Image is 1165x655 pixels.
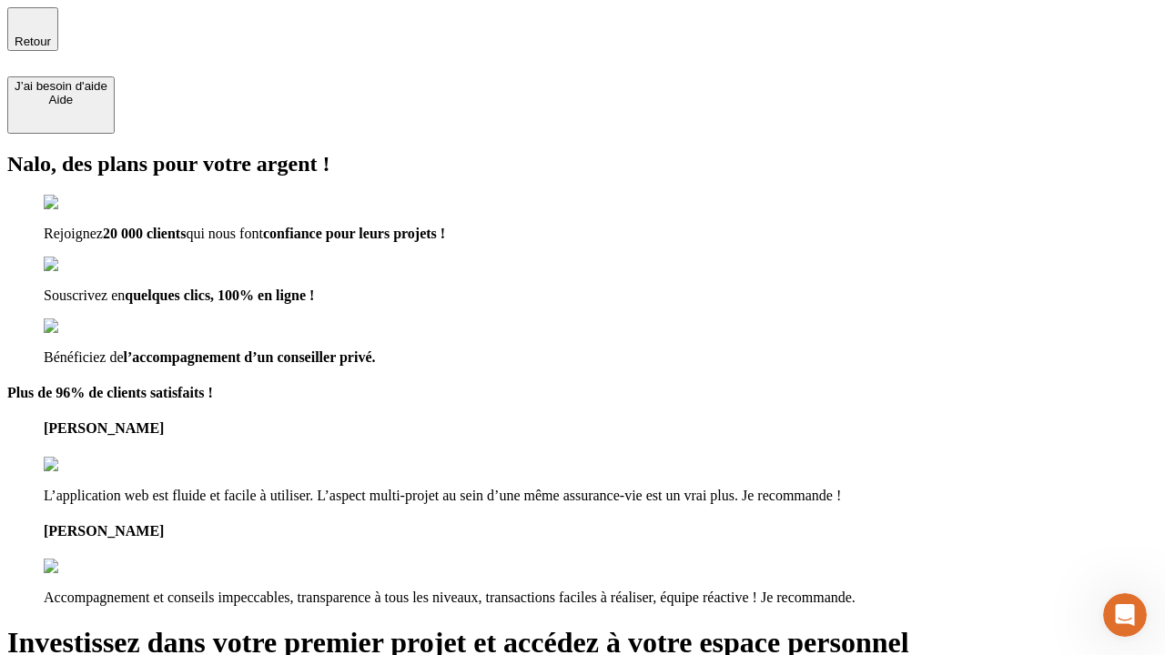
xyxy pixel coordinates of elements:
img: checkmark [44,195,122,211]
button: Retour [7,7,58,51]
img: checkmark [44,257,122,273]
img: checkmark [44,318,122,335]
span: Retour [15,35,51,48]
span: Rejoignez [44,226,103,241]
span: quelques clics, 100% en ligne ! [125,287,314,303]
div: Aide [15,93,107,106]
span: Souscrivez en [44,287,125,303]
iframe: Intercom live chat [1103,593,1147,637]
span: confiance pour leurs projets ! [263,226,445,241]
span: qui nous font [186,226,262,241]
span: Bénéficiez de [44,349,124,365]
p: L’application web est fluide et facile à utiliser. L’aspect multi-projet au sein d’une même assur... [44,488,1158,504]
span: l’accompagnement d’un conseiller privé. [124,349,376,365]
h4: [PERSON_NAME] [44,420,1158,437]
p: Accompagnement et conseils impeccables, transparence à tous les niveaux, transactions faciles à r... [44,589,1158,606]
img: reviews stars [44,457,134,473]
img: reviews stars [44,559,134,575]
button: J’ai besoin d'aideAide [7,76,115,134]
div: J’ai besoin d'aide [15,79,107,93]
span: 20 000 clients [103,226,187,241]
h2: Nalo, des plans pour votre argent ! [7,152,1158,176]
h4: [PERSON_NAME] [44,523,1158,539]
h4: Plus de 96% de clients satisfaits ! [7,385,1158,401]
